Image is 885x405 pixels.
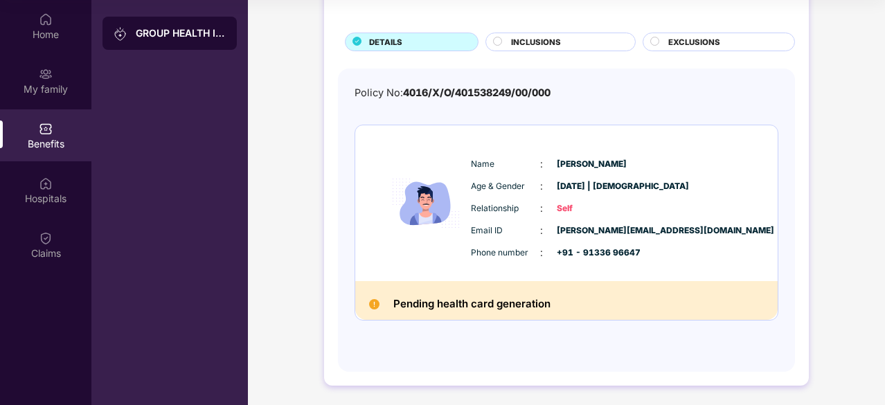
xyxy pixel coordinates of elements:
h2: Pending health card generation [393,295,551,313]
span: DETAILS [369,36,402,48]
img: svg+xml;base64,PHN2ZyB3aWR0aD0iMjAiIGhlaWdodD0iMjAiIHZpZXdCb3g9IjAgMCAyMCAyMCIgZmlsbD0ibm9uZSIgeG... [114,27,127,41]
span: [DATE] | [DEMOGRAPHIC_DATA] [557,180,626,193]
span: Age & Gender [471,180,540,193]
span: : [540,245,543,260]
span: : [540,201,543,216]
span: [PERSON_NAME] [557,158,626,171]
span: [PERSON_NAME][EMAIL_ADDRESS][DOMAIN_NAME] [557,224,626,237]
img: svg+xml;base64,PHN2ZyBpZD0iSG9tZSIgeG1sbnM9Imh0dHA6Ly93d3cudzMub3JnLzIwMDAvc3ZnIiB3aWR0aD0iMjAiIG... [39,12,53,26]
img: svg+xml;base64,PHN2ZyBpZD0iSG9zcGl0YWxzIiB4bWxucz0iaHR0cDovL3d3dy53My5vcmcvMjAwMC9zdmciIHdpZHRoPS... [39,177,53,190]
span: EXCLUSIONS [668,36,720,48]
div: Policy No: [355,85,551,101]
span: Relationship [471,202,540,215]
img: svg+xml;base64,PHN2ZyBpZD0iQ2xhaW0iIHhtbG5zPSJodHRwOi8vd3d3LnczLm9yZy8yMDAwL3N2ZyIgd2lkdGg9IjIwIi... [39,231,53,245]
img: icon [384,146,467,260]
img: svg+xml;base64,PHN2ZyBpZD0iQmVuZWZpdHMiIHhtbG5zPSJodHRwOi8vd3d3LnczLm9yZy8yMDAwL3N2ZyIgd2lkdGg9Ij... [39,122,53,136]
span: INCLUSIONS [511,36,561,48]
span: Email ID [471,224,540,237]
span: Self [557,202,626,215]
span: Name [471,158,540,171]
span: Phone number [471,246,540,260]
img: svg+xml;base64,PHN2ZyB3aWR0aD0iMjAiIGhlaWdodD0iMjAiIHZpZXdCb3g9IjAgMCAyMCAyMCIgZmlsbD0ibm9uZSIgeG... [39,67,53,81]
span: : [540,156,543,172]
div: GROUP HEALTH INSURANCE [136,26,226,40]
span: +91 - 91336 96647 [557,246,626,260]
span: : [540,179,543,194]
span: 4016/X/O/401538249/00/000 [403,87,551,98]
span: : [540,223,543,238]
img: Pending [369,299,379,309]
